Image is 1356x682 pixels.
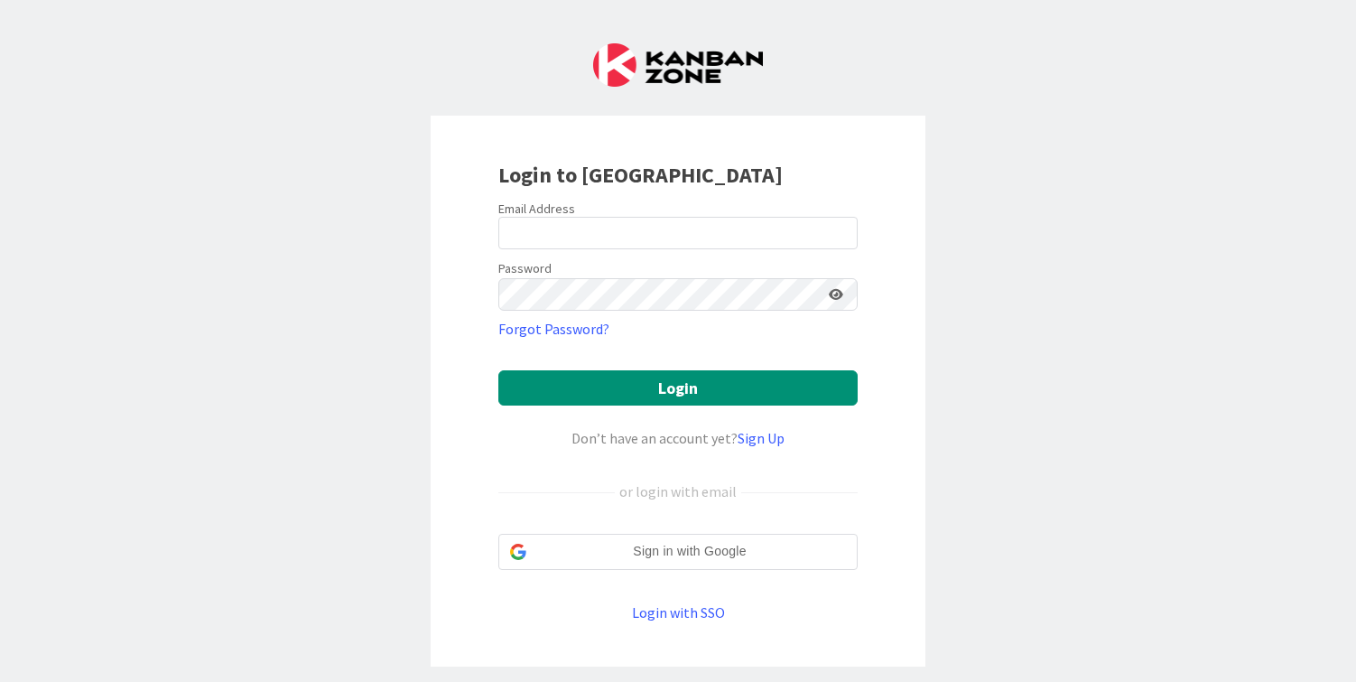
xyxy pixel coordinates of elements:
[498,161,783,189] b: Login to [GEOGRAPHIC_DATA]
[632,603,725,621] a: Login with SSO
[498,318,609,340] a: Forgot Password?
[498,370,858,406] button: Login
[534,542,846,561] span: Sign in with Google
[615,481,741,502] div: or login with email
[498,259,552,278] label: Password
[498,534,858,570] div: Sign in with Google
[498,201,575,217] label: Email Address
[738,429,785,447] a: Sign Up
[498,427,858,449] div: Don’t have an account yet?
[593,43,763,87] img: Kanban Zone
